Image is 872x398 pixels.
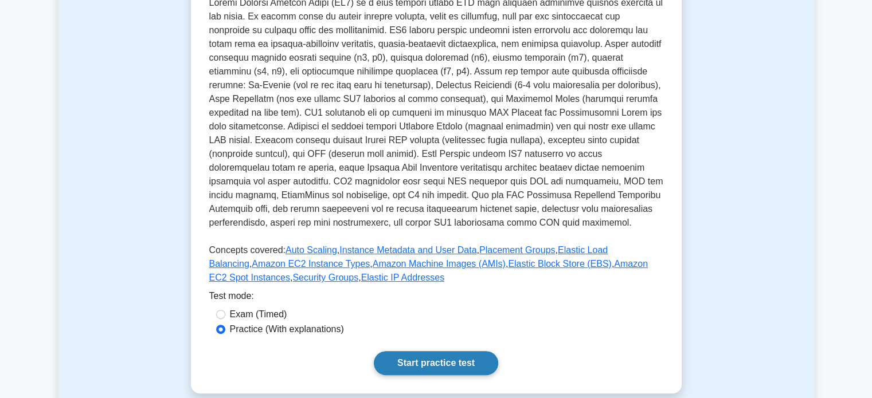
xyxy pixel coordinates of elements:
[230,308,287,321] label: Exam (Timed)
[361,273,445,282] a: Elastic IP Addresses
[209,243,663,289] p: Concepts covered: , , , , , , , , ,
[292,273,358,282] a: Security Groups
[374,351,498,375] a: Start practice test
[508,259,612,269] a: Elastic Block Store (EBS)
[373,259,506,269] a: Amazon Machine Images (AMIs)
[339,245,476,255] a: Instance Metadata and User Data
[286,245,337,255] a: Auto Scaling
[230,322,344,336] label: Practice (With explanations)
[209,289,663,308] div: Test mode:
[479,245,556,255] a: Placement Groups
[252,259,370,269] a: Amazon EC2 Instance Types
